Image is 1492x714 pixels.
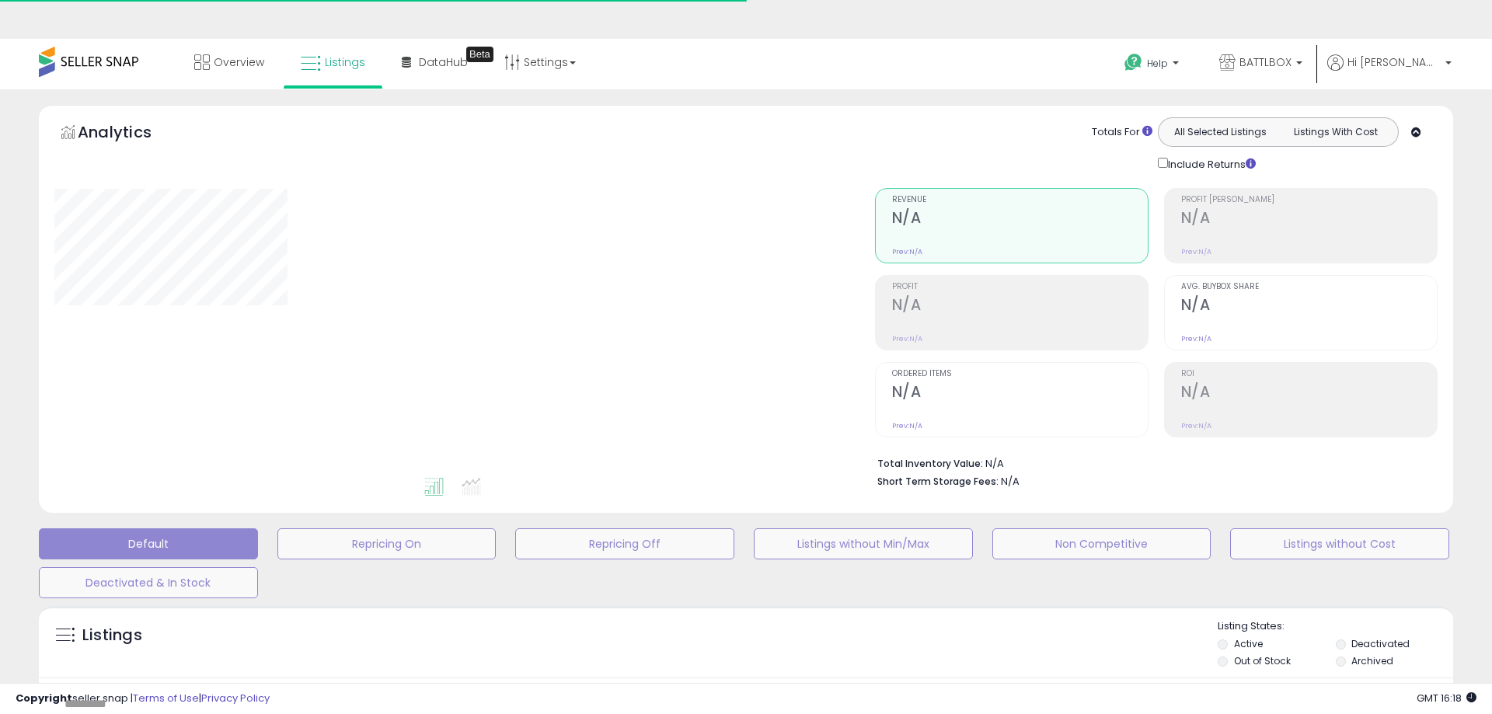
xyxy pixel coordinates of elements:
i: Get Help [1124,53,1143,72]
span: Revenue [892,196,1148,204]
button: Listings without Min/Max [754,528,973,559]
b: Total Inventory Value: [877,457,983,470]
span: N/A [1001,474,1020,489]
small: Prev: N/A [1181,334,1211,343]
span: Help [1147,57,1168,70]
h2: N/A [1181,209,1437,230]
button: Deactivated & In Stock [39,567,258,598]
h2: N/A [892,383,1148,404]
button: All Selected Listings [1163,122,1278,142]
small: Prev: N/A [1181,421,1211,430]
a: Hi [PERSON_NAME] [1327,54,1452,89]
a: Listings [289,39,377,85]
button: Listings With Cost [1278,122,1393,142]
h2: N/A [1181,383,1437,404]
span: Listings [325,54,365,70]
h2: N/A [892,209,1148,230]
button: Default [39,528,258,559]
li: N/A [877,453,1426,472]
span: Avg. Buybox Share [1181,283,1437,291]
b: Short Term Storage Fees: [877,475,999,488]
small: Prev: N/A [1181,247,1211,256]
div: Include Returns [1146,155,1274,172]
small: Prev: N/A [892,421,922,430]
button: Listings without Cost [1230,528,1449,559]
strong: Copyright [16,691,72,705]
button: Non Competitive [992,528,1211,559]
span: Ordered Items [892,370,1148,378]
span: Overview [214,54,264,70]
span: Profit [PERSON_NAME] [1181,196,1437,204]
button: Repricing Off [515,528,734,559]
span: Hi [PERSON_NAME] [1347,54,1441,70]
span: BATTLBOX [1239,54,1292,70]
a: Settings [493,39,587,85]
small: Prev: N/A [892,247,922,256]
span: ROI [1181,370,1437,378]
div: Totals For [1092,125,1152,140]
h2: N/A [892,296,1148,317]
h2: N/A [1181,296,1437,317]
a: Overview [183,39,276,85]
button: Repricing On [277,528,497,559]
small: Prev: N/A [892,334,922,343]
h5: Analytics [78,121,182,147]
span: DataHub [419,54,468,70]
a: Help [1112,41,1194,89]
span: Profit [892,283,1148,291]
div: seller snap | | [16,691,270,706]
a: DataHub [390,39,479,85]
div: Tooltip anchor [466,47,493,62]
a: BATTLBOX [1208,39,1314,89]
